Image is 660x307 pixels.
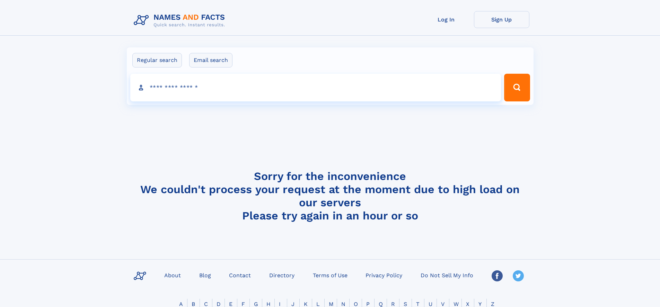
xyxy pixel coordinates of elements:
a: Do Not Sell My Info [418,270,476,280]
a: Privacy Policy [363,270,405,280]
a: Contact [226,270,254,280]
input: search input [130,74,501,101]
a: About [161,270,184,280]
img: Facebook [492,270,503,281]
img: Logo Names and Facts [131,11,231,30]
a: Directory [266,270,297,280]
label: Regular search [132,53,182,67]
a: Blog [196,270,214,280]
a: Terms of Use [310,270,350,280]
a: Log In [419,11,474,28]
img: Twitter [513,270,524,281]
a: Sign Up [474,11,529,28]
label: Email search [189,53,232,67]
button: Search Button [504,74,530,101]
h4: Sorry for the inconvenience We couldn't process your request at the moment due to high load on ou... [131,170,529,222]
